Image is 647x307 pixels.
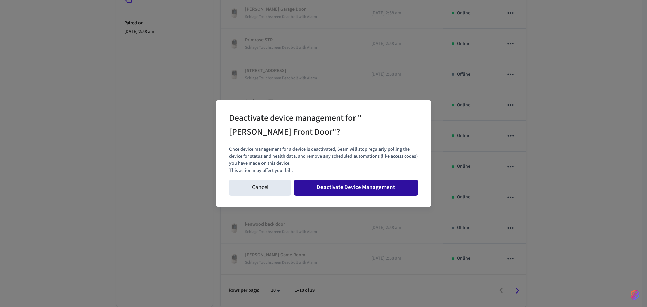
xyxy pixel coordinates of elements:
img: SeamLogoGradient.69752ec5.svg [631,289,639,300]
p: This action may affect your bill. [229,167,418,174]
p: Once device management for a device is deactivated, Seam will stop regularly polling the device f... [229,146,418,167]
button: Deactivate Device Management [294,180,418,196]
h2: Deactivate device management for "[PERSON_NAME] Front Door"? [229,109,399,143]
button: Cancel [229,180,291,196]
